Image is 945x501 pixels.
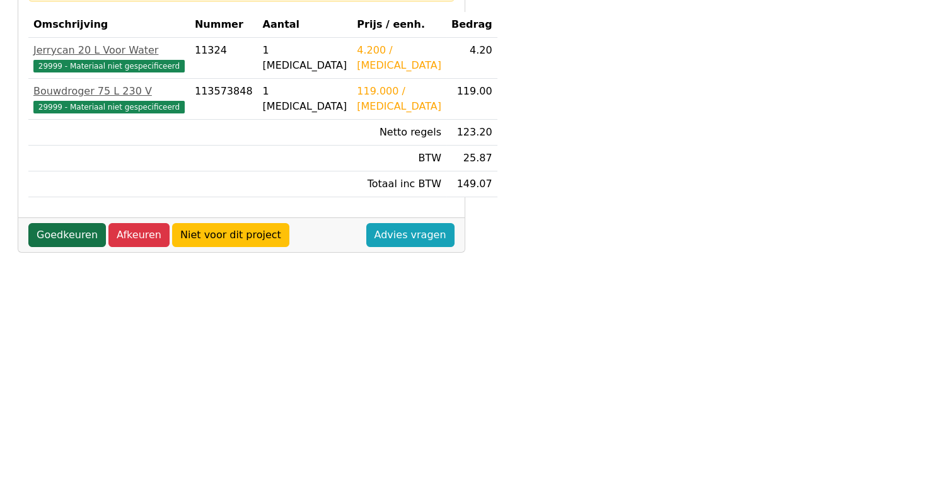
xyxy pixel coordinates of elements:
[33,84,185,99] div: Bouwdroger 75 L 230 V
[108,223,170,247] a: Afkeuren
[446,12,497,38] th: Bedrag
[28,223,106,247] a: Goedkeuren
[352,120,446,146] td: Netto regels
[352,12,446,38] th: Prijs / eenh.
[190,38,258,79] td: 11324
[172,223,289,247] a: Niet voor dit project
[190,12,258,38] th: Nummer
[33,84,185,114] a: Bouwdroger 75 L 230 V29999 - Materiaal niet gespecificeerd
[258,12,352,38] th: Aantal
[28,12,190,38] th: Omschrijving
[357,43,441,73] div: 4.200 / [MEDICAL_DATA]
[33,60,185,72] span: 29999 - Materiaal niet gespecificeerd
[263,84,347,114] div: 1 [MEDICAL_DATA]
[446,79,497,120] td: 119.00
[263,43,347,73] div: 1 [MEDICAL_DATA]
[446,120,497,146] td: 123.20
[446,38,497,79] td: 4.20
[357,84,441,114] div: 119.000 / [MEDICAL_DATA]
[352,171,446,197] td: Totaal inc BTW
[446,171,497,197] td: 149.07
[33,43,185,73] a: Jerrycan 20 L Voor Water29999 - Materiaal niet gespecificeerd
[190,79,258,120] td: 113573848
[33,43,185,58] div: Jerrycan 20 L Voor Water
[352,146,446,171] td: BTW
[33,101,185,113] span: 29999 - Materiaal niet gespecificeerd
[366,223,455,247] a: Advies vragen
[446,146,497,171] td: 25.87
